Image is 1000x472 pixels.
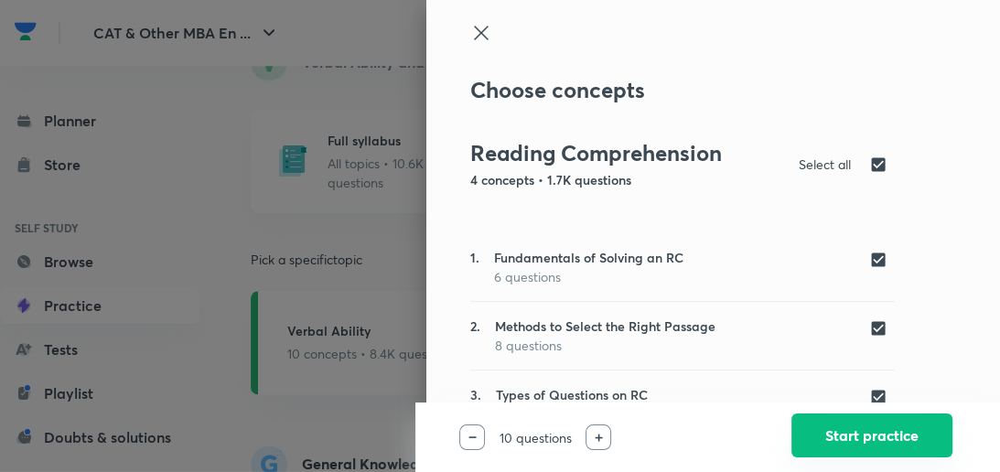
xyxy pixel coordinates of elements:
[791,413,952,457] button: Start practice
[494,248,683,267] h5: Fundamentals of Solving an RC
[496,385,648,404] h5: Types of Questions on RC
[470,140,776,166] h3: Reading Comprehension
[799,155,851,174] h5: Select all
[495,336,715,355] p: 8 questions
[485,428,586,447] p: 10 questions
[494,267,683,286] p: 6 questions
[470,170,776,189] p: 4 concepts • 1.7K questions
[470,316,480,355] h5: 2.
[470,248,479,286] h5: 1.
[470,385,481,424] h5: 3.
[595,434,603,442] img: increase
[470,77,895,103] h2: Choose concepts
[495,316,715,336] h5: Methods to Select the Right Passage
[468,436,477,438] img: decrease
